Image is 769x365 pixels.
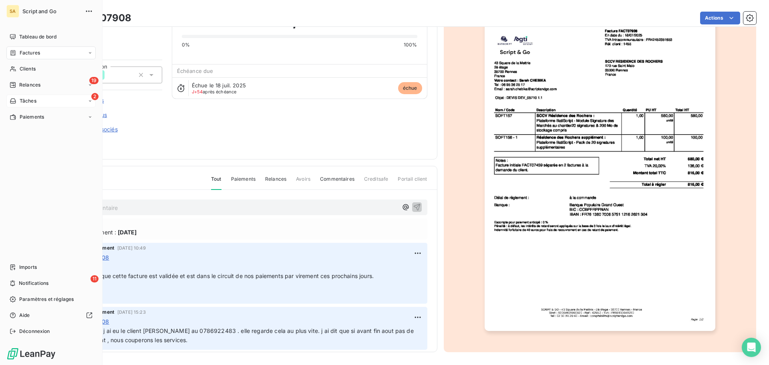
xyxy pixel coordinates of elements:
[742,338,761,357] div: Open Intercom Messenger
[398,175,427,189] span: Portail client
[398,82,422,94] span: échue
[364,175,389,189] span: Creditsafe
[89,77,99,84] span: 19
[19,264,37,271] span: Imports
[91,275,99,282] span: 11
[231,175,256,189] span: Paiements
[53,327,415,343] span: [PERSON_NAME]: j ai eu le client [PERSON_NAME] au 0786922483 . elle regarde cela au plus vite. j ...
[6,5,19,18] div: SA
[22,8,80,14] span: Script and Go
[177,68,213,74] span: Échéance due
[53,272,374,279] span: Je vous confirme que cette facture est validée et est dans le circuit de nos paiements par vireme...
[19,280,48,287] span: Notifications
[117,310,146,315] span: [DATE] 15:23
[485,5,715,331] img: invoice_thumbnail
[20,113,44,121] span: Paiements
[75,11,131,25] h3: FACT07908
[19,81,40,89] span: Relances
[320,175,354,189] span: Commentaires
[404,41,417,48] span: 100%
[19,312,30,319] span: Aide
[265,175,286,189] span: Relances
[20,49,40,56] span: Factures
[6,347,56,360] img: Logo LeanPay
[700,12,740,24] button: Actions
[192,82,246,89] span: Échue le 18 juil. 2025
[19,33,56,40] span: Tableau de bord
[296,175,310,189] span: Avoirs
[192,89,203,95] span: J+54
[117,246,146,250] span: [DATE] 10:49
[20,97,36,105] span: Tâches
[182,41,190,48] span: 0%
[6,309,96,322] a: Aide
[118,228,137,236] span: [DATE]
[19,328,50,335] span: Déconnexion
[91,93,99,100] span: 2
[19,296,74,303] span: Paramètres et réglages
[20,65,36,73] span: Clients
[192,89,237,94] span: après échéance
[211,175,221,190] span: Tout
